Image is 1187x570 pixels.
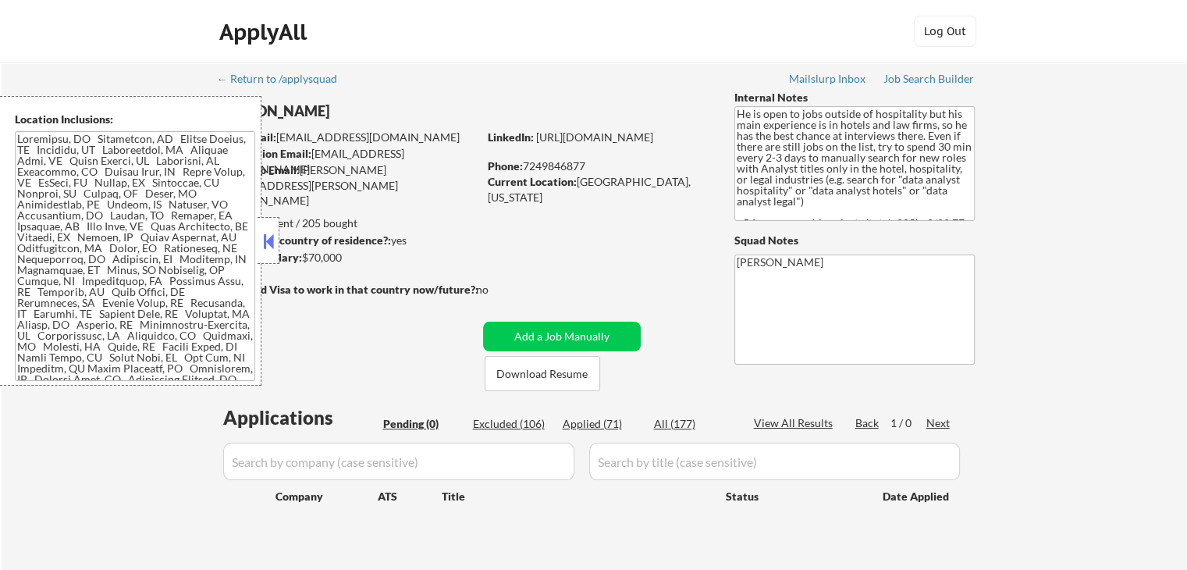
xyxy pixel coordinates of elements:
strong: Phone: [488,159,523,173]
div: Status [726,482,860,510]
a: Mailslurp Inbox [789,73,867,88]
div: Job Search Builder [883,73,975,84]
div: [PERSON_NAME] [219,102,539,121]
div: [EMAIL_ADDRESS][DOMAIN_NAME] [219,146,478,176]
div: Location Inclusions: [15,112,255,127]
div: ApplyAll [219,19,311,45]
div: ATS [378,489,442,504]
div: Company [275,489,378,504]
button: Log Out [914,16,976,47]
div: $70,000 [218,250,478,265]
div: Back [855,415,880,431]
div: Excluded (106) [473,416,551,432]
div: Title [442,489,711,504]
strong: Can work in country of residence?: [218,233,391,247]
div: no [476,282,521,297]
div: Applications [223,408,378,427]
div: Date Applied [883,489,951,504]
div: [GEOGRAPHIC_DATA], [US_STATE] [488,174,709,205]
strong: Will need Visa to work in that country now/future?: [219,283,478,296]
div: [PERSON_NAME][EMAIL_ADDRESS][PERSON_NAME][DOMAIN_NAME] [219,162,478,208]
div: Squad Notes [734,233,975,248]
div: View All Results [754,415,837,431]
div: All (177) [654,416,732,432]
button: Add a Job Manually [483,322,641,351]
div: 1 / 0 [890,415,926,431]
div: [EMAIL_ADDRESS][DOMAIN_NAME] [219,130,478,145]
button: Download Resume [485,356,600,391]
div: Applied (71) [563,416,641,432]
div: 7249846877 [488,159,709,174]
input: Search by company (case sensitive) [223,443,574,480]
a: ← Return to /applysquad [217,73,352,88]
div: 71 sent / 205 bought [218,216,478,231]
a: Job Search Builder [883,73,975,88]
div: Internal Notes [734,90,975,105]
div: Pending (0) [383,416,461,432]
div: Next [926,415,951,431]
strong: LinkedIn: [488,130,534,144]
input: Search by title (case sensitive) [589,443,960,480]
div: ← Return to /applysquad [217,73,352,84]
div: Mailslurp Inbox [789,73,867,84]
a: [URL][DOMAIN_NAME] [536,130,653,144]
div: yes [218,233,473,248]
strong: Current Location: [488,175,577,188]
